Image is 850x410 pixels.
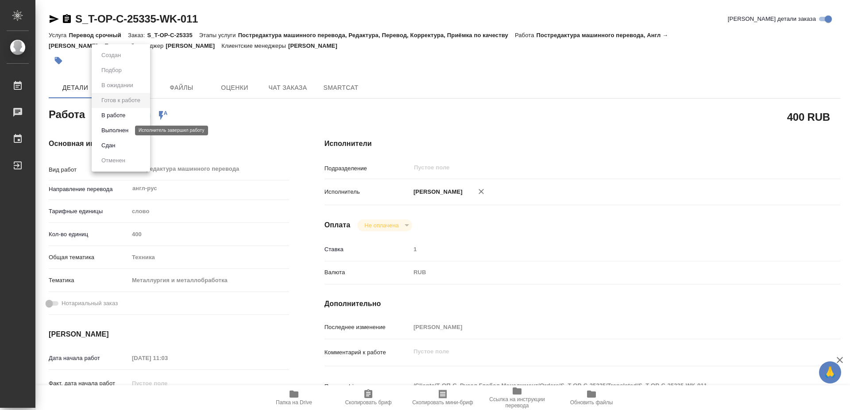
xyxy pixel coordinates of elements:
[99,50,124,60] button: Создан
[99,141,118,150] button: Сдан
[99,156,128,165] button: Отменен
[99,126,131,135] button: Выполнен
[99,96,143,105] button: Готов к работе
[99,111,128,120] button: В работе
[99,65,124,75] button: Подбор
[99,80,136,90] button: В ожидании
